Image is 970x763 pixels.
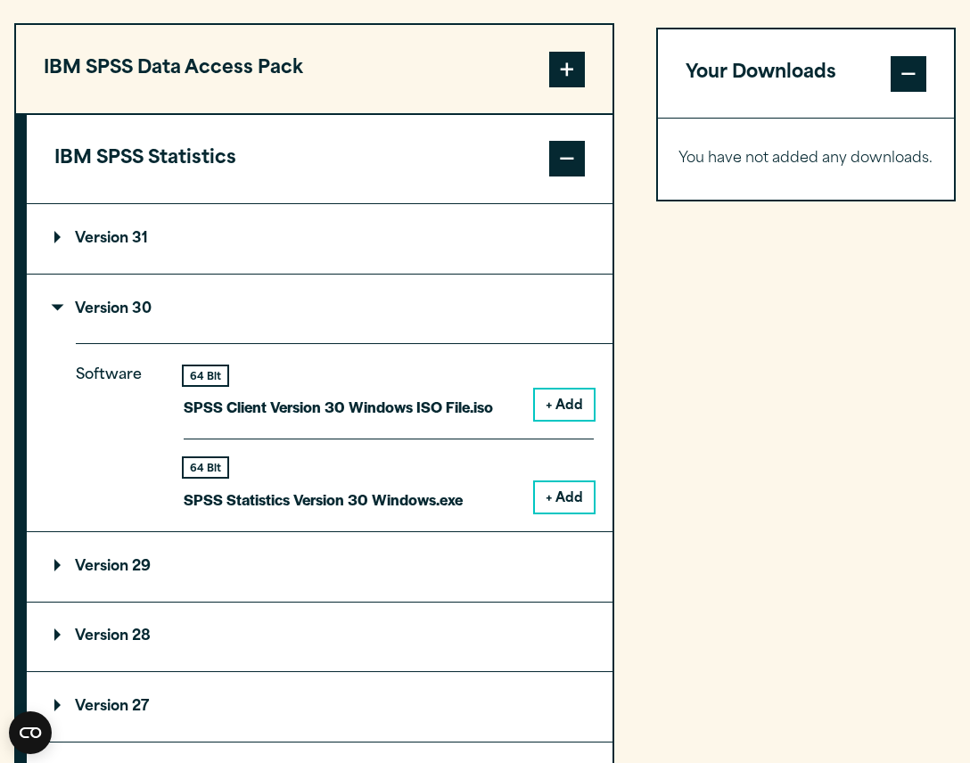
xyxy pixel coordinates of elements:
[184,458,227,477] div: 64 Bit
[54,302,152,316] p: Version 30
[184,366,227,385] div: 64 Bit
[678,146,933,172] p: You have not added any downloads.
[54,700,149,714] p: Version 27
[27,204,612,274] summary: Version 31
[658,118,954,200] div: Your Downloads
[184,394,493,420] p: SPSS Client Version 30 Windows ISO File.iso
[27,275,612,344] summary: Version 30
[16,25,612,113] button: IBM SPSS Data Access Pack
[54,232,148,246] p: Version 31
[658,29,954,118] button: Your Downloads
[27,603,612,672] summary: Version 28
[54,560,151,574] p: Version 29
[9,711,52,754] button: Open CMP widget
[27,115,612,203] button: IBM SPSS Statistics
[535,390,594,420] button: + Add
[54,629,151,644] p: Version 28
[76,363,156,497] p: Software
[184,487,463,513] p: SPSS Statistics Version 30 Windows.exe
[27,532,612,602] summary: Version 29
[27,672,612,742] summary: Version 27
[535,482,594,513] button: + Add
